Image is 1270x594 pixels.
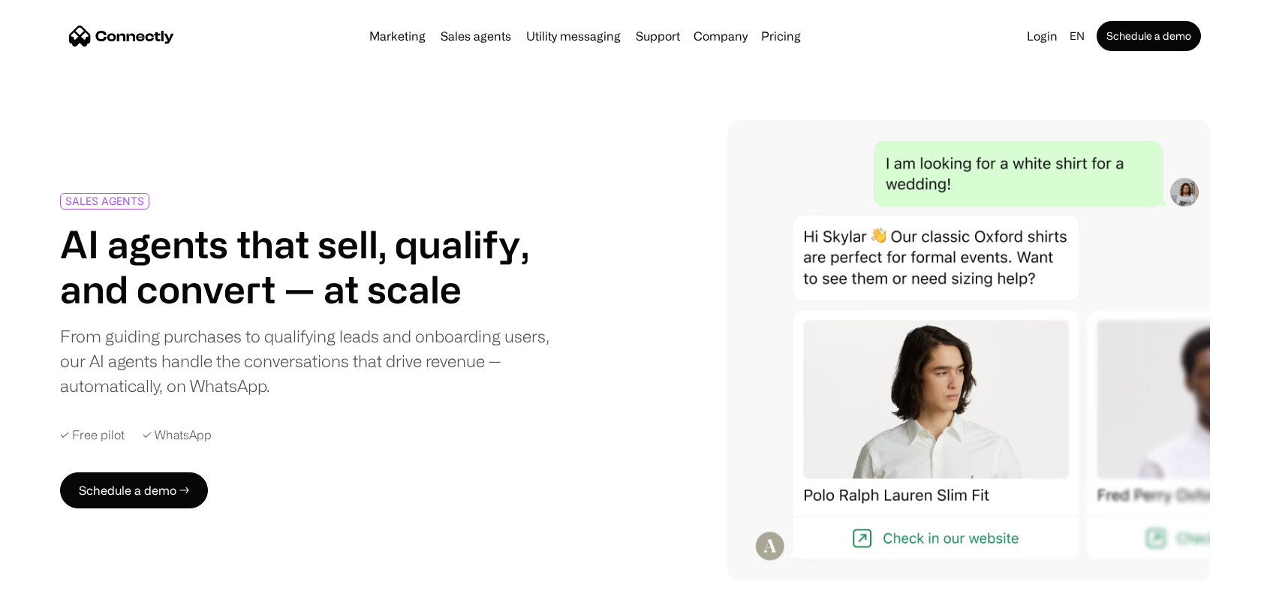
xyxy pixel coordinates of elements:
a: Schedule a demo → [60,472,208,508]
ul: Language list [30,568,90,589]
div: Company [689,26,752,47]
aside: Language selected: English [15,566,90,589]
a: Support [630,30,686,42]
div: ✓ WhatsApp [143,428,212,442]
div: en [1064,26,1094,47]
a: Pricing [755,30,807,42]
a: home [69,25,174,47]
div: SALES AGENTS [65,195,144,207]
div: From guiding purchases to qualifying leads and onboarding users, our AI agents handle the convers... [60,324,552,398]
a: Schedule a demo [1097,21,1201,51]
a: Utility messaging [520,30,627,42]
a: Marketing [363,30,432,42]
a: Login [1021,26,1064,47]
a: Sales agents [435,30,517,42]
h1: AI agents that sell, qualify, and convert — at scale [60,222,552,312]
div: Company [694,26,748,47]
div: ✓ Free pilot [60,428,125,442]
div: en [1070,26,1085,47]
